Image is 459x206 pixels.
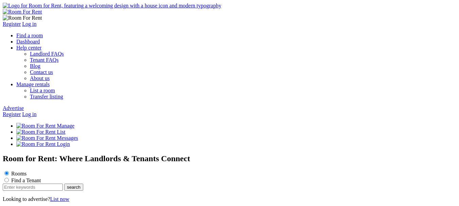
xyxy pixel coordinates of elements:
[16,33,43,38] a: Find a room
[16,135,78,141] a: Messages
[16,45,41,51] a: Help center
[16,81,50,87] a: Manage rentals
[30,51,64,57] a: Landlord FAQs
[16,129,56,135] img: Room For Rent
[16,141,56,147] img: Room For Rent
[57,129,66,135] span: List
[3,9,42,15] img: Room For Rent
[30,88,55,93] a: List a room
[3,111,21,117] a: Register
[30,63,40,69] a: Blog
[3,15,42,21] img: Room For Rent
[16,123,74,129] a: Manage
[57,123,75,129] span: Manage
[57,135,78,141] span: Messages
[16,129,65,135] a: List
[11,177,41,183] label: Find a Tenant
[30,75,50,81] a: About us
[50,196,69,202] a: List now
[64,184,83,191] button: search
[57,141,70,147] span: Login
[16,135,56,141] img: Room For Rent
[3,184,63,191] input: Enter keywords
[22,21,36,27] a: Log in
[3,105,24,111] a: Advertise
[16,123,56,129] img: Room For Rent
[30,94,63,99] a: Transfer listing
[3,154,456,163] h1: Room for Rent: Where Landlords & Tenants Connect
[3,196,456,202] p: Looking to advertise?
[11,171,27,176] label: Rooms
[22,111,36,117] a: Log in
[3,21,21,27] a: Register
[16,141,70,147] a: Login
[30,69,53,75] a: Contact us
[16,39,40,44] a: Dashboard
[3,3,221,9] img: Logo for Room for Rent, featuring a welcoming design with a house icon and modern typography
[30,57,58,63] a: Tenant FAQs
